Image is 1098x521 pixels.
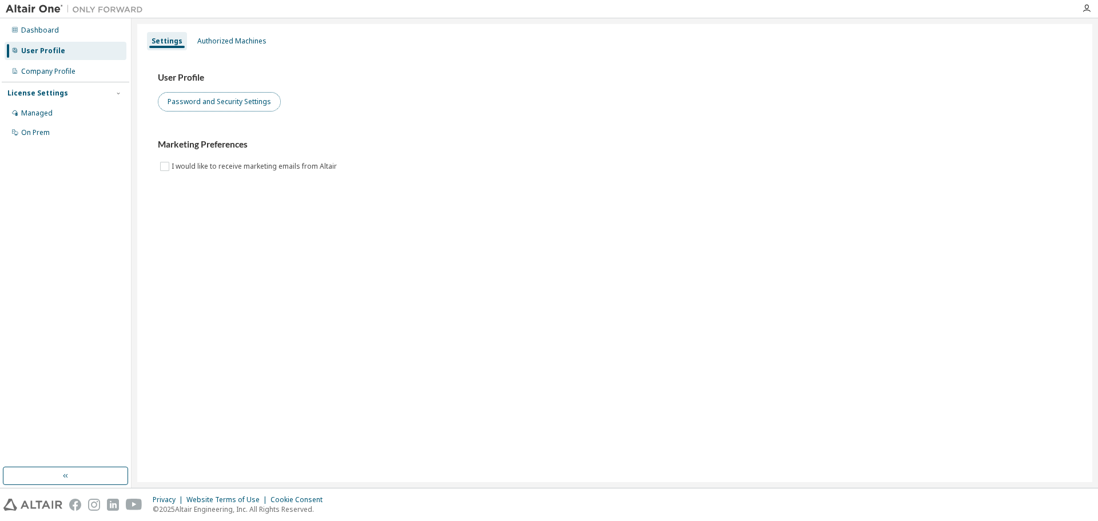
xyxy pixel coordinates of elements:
p: © 2025 Altair Engineering, Inc. All Rights Reserved. [153,504,329,514]
div: Privacy [153,495,186,504]
img: Altair One [6,3,149,15]
div: Company Profile [21,67,75,76]
label: I would like to receive marketing emails from Altair [172,160,339,173]
div: Settings [152,37,182,46]
div: Website Terms of Use [186,495,270,504]
img: instagram.svg [88,499,100,511]
button: Password and Security Settings [158,92,281,112]
img: linkedin.svg [107,499,119,511]
img: facebook.svg [69,499,81,511]
div: License Settings [7,89,68,98]
img: youtube.svg [126,499,142,511]
h3: Marketing Preferences [158,139,1072,150]
div: Managed [21,109,53,118]
div: Authorized Machines [197,37,266,46]
h3: User Profile [158,72,1072,83]
div: User Profile [21,46,65,55]
div: On Prem [21,128,50,137]
div: Cookie Consent [270,495,329,504]
div: Dashboard [21,26,59,35]
img: altair_logo.svg [3,499,62,511]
